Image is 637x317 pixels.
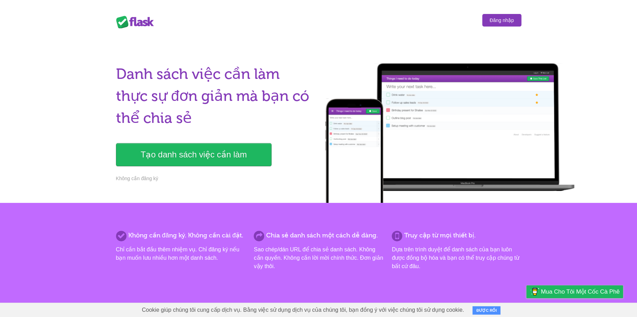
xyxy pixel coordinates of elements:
[526,285,623,298] a: Mua cho tôi một cốc cà phê
[482,14,521,27] a: Đăng nhập
[404,231,475,239] font: Truy cập từ mọi thiết bị.
[128,231,243,239] font: Không cần đăng ký. Không cần cài đặt.
[116,143,272,166] a: Tạo danh sách việc cần làm
[116,176,158,181] font: Không cần đăng ký
[266,231,377,239] font: Chia sẻ danh sách một cách dễ dàng.
[142,307,464,313] font: Cookie giúp chúng tôi cung cấp dịch vụ. Bằng việc sử dụng dịch vụ của chúng tôi, bạn đồng ý với v...
[490,17,514,23] font: Đăng nhập
[541,288,620,295] font: Mua cho tôi một cốc cà phê
[472,306,500,315] button: ĐƯỢC RỒI
[476,308,497,312] font: ĐƯỢC RỒI
[392,246,519,269] font: Dựa trên trình duyệt để danh sách của bạn luôn được đồng bộ hóa và bạn có thể truy cập chúng từ b...
[141,150,247,159] font: Tạo danh sách việc cần làm
[254,246,383,269] font: Sao chép/dán URL để chia sẻ danh sách. Không cần quyền. Không cần lời mời chính thức. Đơn giản vậ...
[116,246,239,261] font: Chỉ cần bắt đầu thêm nhiệm vụ. Chỉ đăng ký nếu bạn muốn lưu nhiều hơn một danh sách.
[116,65,309,127] font: Danh sách việc cần làm thực sự đơn giản mà bạn có thể chia sẻ
[530,286,539,297] img: Mua cho tôi một cốc cà phê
